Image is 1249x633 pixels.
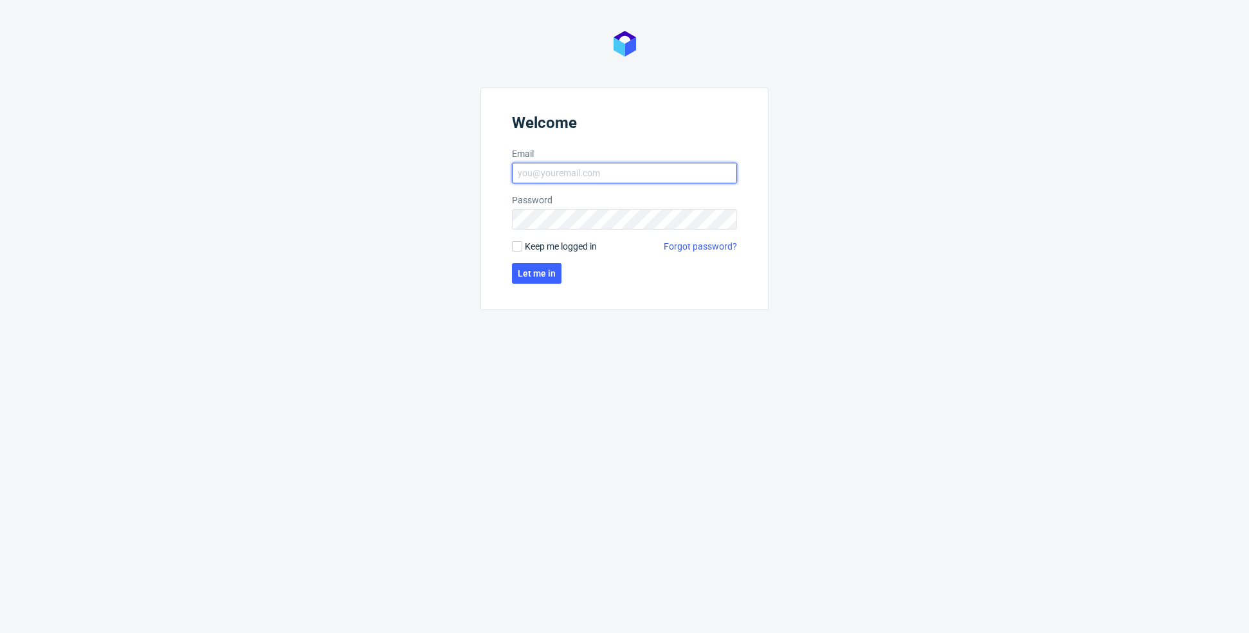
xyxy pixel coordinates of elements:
[512,263,561,284] button: Let me in
[525,240,597,253] span: Keep me logged in
[518,269,556,278] span: Let me in
[512,163,737,183] input: you@youremail.com
[512,194,737,206] label: Password
[512,147,737,160] label: Email
[664,240,737,253] a: Forgot password?
[512,114,737,137] header: Welcome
